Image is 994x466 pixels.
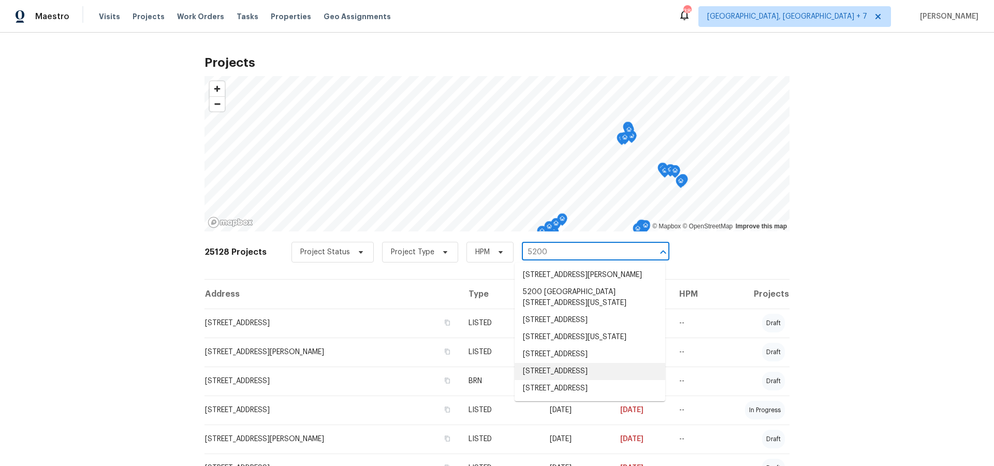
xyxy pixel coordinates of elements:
div: Map marker [678,174,688,190]
div: Map marker [676,176,686,192]
div: draft [762,372,785,390]
button: Copy Address [443,405,452,414]
div: Map marker [620,132,630,148]
li: [STREET_ADDRESS] [515,380,665,397]
div: Map marker [548,230,559,246]
td: [STREET_ADDRESS] [204,367,460,396]
li: 5200 [GEOGRAPHIC_DATA][STREET_ADDRESS][US_STATE] [515,284,665,312]
td: [STREET_ADDRESS][PERSON_NAME] [204,338,460,367]
td: -- [671,309,718,338]
div: Map marker [640,220,651,236]
td: LISTED [460,338,542,367]
span: Work Orders [177,11,224,22]
td: -- [671,425,718,454]
div: draft [762,314,785,332]
li: [STREET_ADDRESS][PERSON_NAME] [515,267,665,284]
span: Properties [271,11,311,22]
span: Geo Assignments [324,11,391,22]
span: HPM [475,247,490,257]
td: BRN [460,367,542,396]
h2: 25128 Projects [204,247,267,257]
th: Address [204,280,460,309]
span: Project Type [391,247,434,257]
div: Map marker [624,124,634,140]
li: [STREET_ADDRESS] [515,346,665,363]
button: Copy Address [443,434,452,443]
button: Copy Address [443,376,452,385]
a: Mapbox homepage [208,216,253,228]
div: Map marker [623,122,633,138]
div: draft [762,343,785,361]
span: Zoom out [210,97,225,111]
div: Map marker [617,133,627,149]
div: 38 [683,6,691,17]
td: [DATE] [612,425,670,454]
span: Projects [133,11,165,22]
span: Visits [99,11,120,22]
td: [STREET_ADDRESS] [204,396,460,425]
td: [DATE] [612,396,670,425]
button: Copy Address [443,347,452,356]
a: OpenStreetMap [682,223,733,230]
span: Project Status [300,247,350,257]
td: [STREET_ADDRESS][PERSON_NAME] [204,425,460,454]
div: Map marker [657,163,668,179]
td: LISTED [460,425,542,454]
h2: Projects [204,57,790,68]
td: [DATE] [542,425,612,454]
td: -- [671,396,718,425]
td: LISTED [460,309,542,338]
div: Map marker [670,165,680,181]
canvas: Map [204,76,790,231]
div: Map marker [633,223,643,239]
div: Map marker [636,220,647,236]
li: [STREET_ADDRESS][US_STATE] [515,329,665,346]
span: [GEOGRAPHIC_DATA], [GEOGRAPHIC_DATA] + 7 [707,11,867,22]
button: Zoom out [210,96,225,111]
td: -- [671,367,718,396]
div: Map marker [660,165,670,181]
button: Close [656,245,670,259]
button: Zoom in [210,81,225,96]
td: -- [671,338,718,367]
div: draft [762,430,785,448]
span: [PERSON_NAME] [916,11,978,22]
button: Copy Address [443,318,452,327]
div: Map marker [557,213,567,229]
span: Maestro [35,11,69,22]
div: Map marker [665,164,676,180]
a: Improve this map [736,223,787,230]
span: Tasks [237,13,258,20]
li: [STREET_ADDRESS] [515,312,665,329]
div: Map marker [537,226,547,242]
div: Map marker [637,220,648,236]
div: Map marker [544,221,554,237]
div: Map marker [551,218,561,234]
a: Mapbox [652,223,681,230]
div: in progress [745,401,785,419]
th: HPM [671,280,718,309]
input: Search projects [522,244,640,260]
li: [STREET_ADDRESS] [515,363,665,380]
td: [STREET_ADDRESS] [204,309,460,338]
td: [DATE] [542,396,612,425]
th: Projects [718,280,790,309]
td: LISTED [460,396,542,425]
th: Type [460,280,542,309]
